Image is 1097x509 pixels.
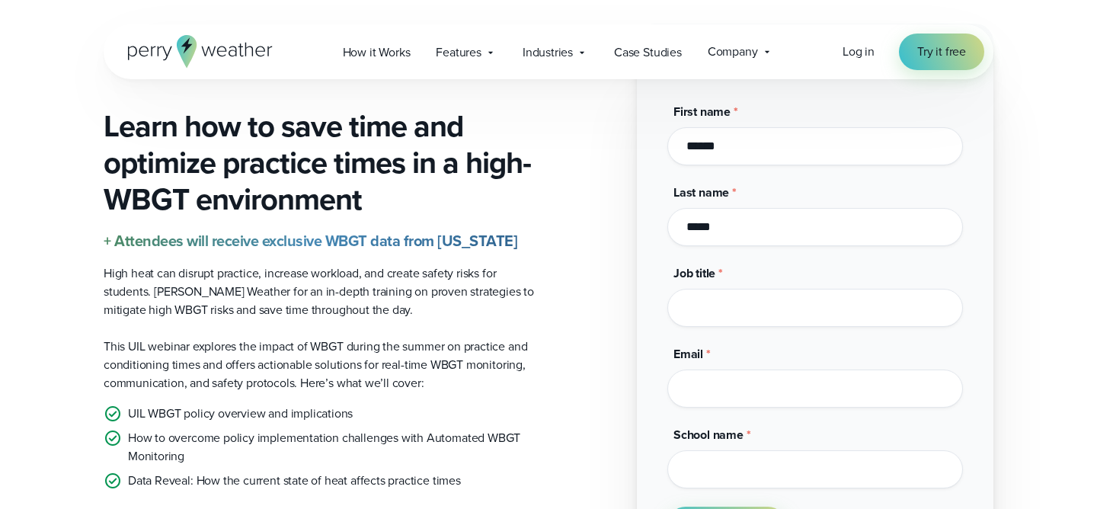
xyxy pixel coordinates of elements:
[128,429,536,466] p: How to overcome policy implementation challenges with Automated WBGT Monitoring
[601,37,695,68] a: Case Studies
[104,229,517,252] strong: + Attendees will receive exclusive WBGT data from [US_STATE]
[614,43,682,62] span: Case Studies
[708,43,758,61] span: Company
[330,37,424,68] a: How it Works
[843,43,875,60] span: Log in
[128,472,461,490] p: Data Reveal: How the current state of heat affects practice times
[673,345,703,363] span: Email
[899,34,984,70] a: Try it free
[104,338,536,392] p: This UIL webinar explores the impact of WBGT during the summer on practice and conditioning times...
[673,264,715,282] span: Job title
[104,264,536,319] p: High heat can disrupt practice, increase workload, and create safety risks for students. [PERSON_...
[843,43,875,61] a: Log in
[917,43,966,61] span: Try it free
[673,103,731,120] span: First name
[523,43,573,62] span: Industries
[436,43,481,62] span: Features
[673,184,729,201] span: Last name
[343,43,411,62] span: How it Works
[128,405,353,423] p: UIL WBGT policy overview and implications
[104,108,536,218] h3: Learn how to save time and optimize practice times in a high-WBGT environment
[673,426,744,443] span: School name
